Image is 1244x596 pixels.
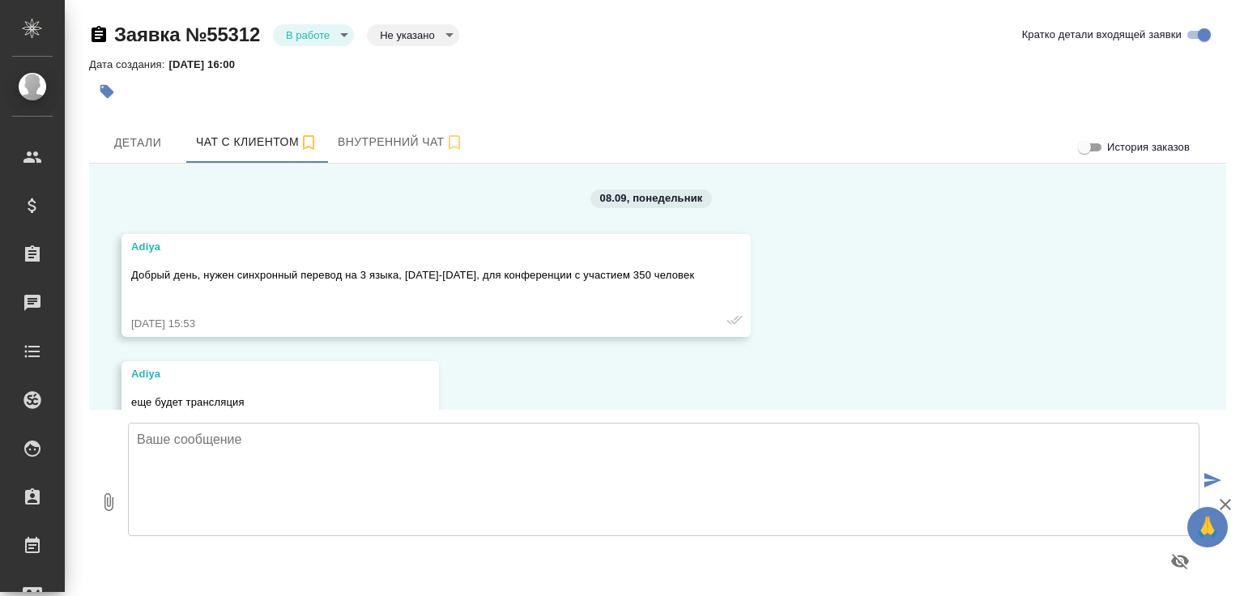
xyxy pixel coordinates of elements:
[1187,507,1228,547] button: 🙏
[99,133,177,153] span: Детали
[186,122,328,163] button: 77017737731 (Adiya) - (undefined)
[131,316,694,332] div: [DATE] 15:53
[131,366,382,382] div: Adiya
[1107,139,1190,155] span: История заказов
[89,25,109,45] button: Скопировать ссылку
[273,24,354,46] div: В работе
[367,24,458,46] div: В работе
[131,267,694,283] p: Добрый день, нужен синхронный перевод на 3 языка, [DATE]-[DATE], для конференции с участием 350 ч...
[299,133,318,152] svg: Подписаться
[1022,27,1182,43] span: Кратко детали входящей заявки
[338,132,464,152] span: Внутренний чат
[1194,510,1221,544] span: 🙏
[281,28,334,42] button: В работе
[375,28,439,42] button: Не указано
[600,190,703,206] p: 08.09, понедельник
[168,58,247,70] p: [DATE] 16:00
[445,133,464,152] svg: Подписаться
[1161,542,1199,581] button: Предпросмотр
[131,239,694,255] div: Adiya
[196,132,318,152] span: Чат с клиентом
[89,74,125,109] button: Добавить тэг
[131,394,382,411] p: еще будет трансляция
[114,23,260,45] a: Заявка №55312
[89,58,168,70] p: Дата создания:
